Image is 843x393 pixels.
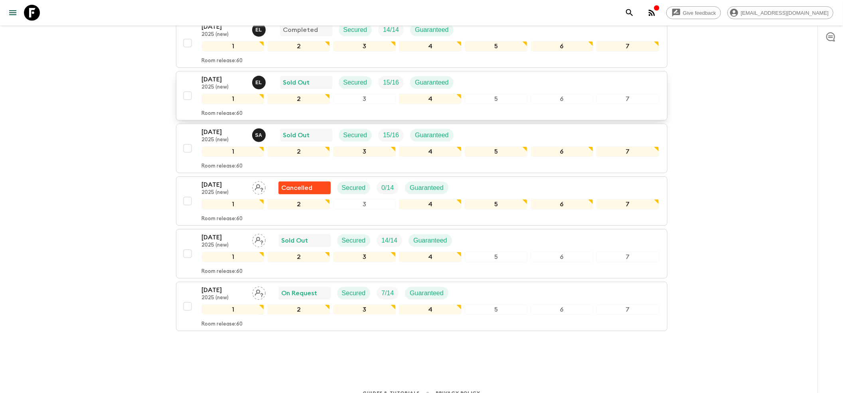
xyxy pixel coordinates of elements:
span: Assign pack leader [252,184,266,190]
div: 7 [596,199,659,209]
span: [EMAIL_ADDRESS][DOMAIN_NAME] [736,10,833,16]
div: Trip Fill [378,24,404,36]
div: 4 [399,41,462,51]
p: Secured [344,25,367,35]
div: 3 [333,146,396,157]
p: Room release: 60 [202,163,243,170]
div: 2 [267,41,330,51]
div: Trip Fill [378,129,404,142]
div: 1 [202,199,265,209]
p: Completed [283,25,318,35]
p: 15 / 16 [383,78,399,87]
button: menu [5,5,21,21]
span: Assign pack leader [252,236,266,243]
div: 5 [465,41,527,51]
div: 1 [202,252,265,262]
p: 2025 (new) [202,295,246,301]
div: 7 [596,41,659,51]
button: [DATE]2025 (new)Assign pack leaderSold OutSecuredTrip FillGuaranteed1234567Room release:60 [176,229,667,278]
p: 7 / 14 [381,288,394,298]
span: Simona Albanese [252,131,267,137]
span: Give feedback [679,10,721,16]
span: Eleonora Longobardi [252,26,267,32]
p: 14 / 14 [383,25,399,35]
div: 5 [465,146,527,157]
div: 6 [531,146,593,157]
div: 2 [267,199,330,209]
span: Eleonora Longobardi [252,78,267,85]
span: Assign pack leader [252,289,266,295]
a: Give feedback [666,6,721,19]
div: Trip Fill [377,182,399,194]
div: Flash Pack cancellation [278,182,331,194]
p: Guaranteed [410,183,444,193]
div: 5 [465,199,527,209]
p: 15 / 16 [383,130,399,140]
p: Guaranteed [415,130,449,140]
p: Secured [342,288,366,298]
button: search adventures [622,5,638,21]
div: 5 [465,94,527,104]
div: [EMAIL_ADDRESS][DOMAIN_NAME] [727,6,833,19]
p: [DATE] [202,22,246,32]
div: 7 [596,94,659,104]
div: Trip Fill [378,76,404,89]
p: Secured [344,130,367,140]
button: EL [252,76,267,89]
p: 2025 (new) [202,84,246,91]
p: Room release: 60 [202,58,243,64]
div: 7 [596,304,659,315]
p: S A [255,132,263,138]
div: Secured [339,129,372,142]
p: E L [255,79,262,86]
p: Sold Out [283,130,310,140]
div: Secured [339,76,372,89]
div: 4 [399,304,462,315]
p: [DATE] [202,75,246,84]
div: 6 [531,94,593,104]
div: 3 [333,252,396,262]
div: 4 [399,252,462,262]
div: 3 [333,304,396,315]
div: 2 [267,94,330,104]
div: 6 [531,304,593,315]
button: [DATE]2025 (new)Assign pack leaderFlash Pack cancellationSecuredTrip FillGuaranteed1234567Room re... [176,176,667,226]
p: [DATE] [202,233,246,242]
div: 2 [267,146,330,157]
p: 14 / 14 [381,236,397,245]
p: Sold Out [283,78,310,87]
p: 2025 (new) [202,137,246,143]
div: 6 [531,199,593,209]
div: 2 [267,304,330,315]
p: 2025 (new) [202,32,246,38]
div: 5 [465,252,527,262]
div: 2 [267,252,330,262]
div: 1 [202,304,265,315]
p: Room release: 60 [202,216,243,222]
p: On Request [282,288,318,298]
div: 3 [333,94,396,104]
div: 4 [399,94,462,104]
div: 4 [399,199,462,209]
div: Secured [337,182,371,194]
p: Room release: 60 [202,269,243,275]
div: 7 [596,252,659,262]
div: Secured [337,234,371,247]
p: 0 / 14 [381,183,394,193]
p: Guaranteed [410,288,444,298]
div: 3 [333,41,396,51]
div: Secured [339,24,372,36]
p: Guaranteed [415,25,449,35]
div: 6 [531,252,593,262]
div: 4 [399,146,462,157]
p: [DATE] [202,285,246,295]
p: Sold Out [282,236,308,245]
div: 3 [333,199,396,209]
div: 7 [596,146,659,157]
button: [DATE]2025 (new)Eleonora LongobardiCompletedSecuredTrip FillGuaranteed1234567Room release:60 [176,18,667,68]
p: Guaranteed [413,236,447,245]
div: 5 [465,304,527,315]
div: Trip Fill [377,287,399,300]
p: Cancelled [282,183,313,193]
p: [DATE] [202,127,246,137]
